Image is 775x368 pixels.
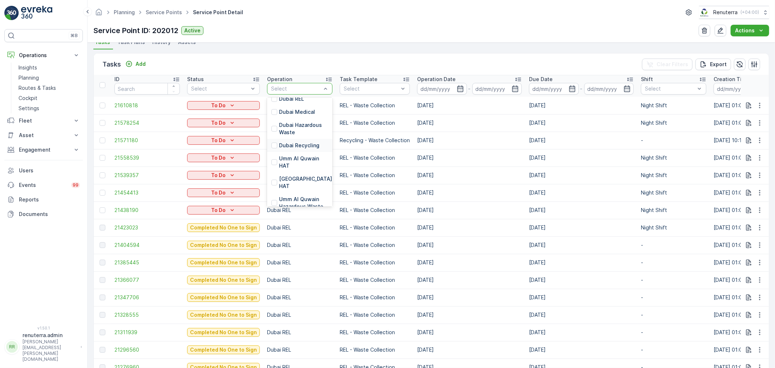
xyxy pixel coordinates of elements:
[114,9,135,15] a: Planning
[190,241,257,249] p: Completed No One to Sign
[714,76,750,83] p: Creation Time
[340,137,410,144] p: Recycling - Waste Collection
[114,137,180,144] span: 21571180
[267,241,332,249] p: Dubai REL
[525,184,637,201] td: [DATE]
[114,207,180,214] a: 21438190
[641,207,706,214] p: Night Shift
[279,108,315,116] p: Dubai Medical
[713,9,738,16] p: Renuterra
[73,182,78,188] p: 99
[529,76,553,83] p: Due Date
[114,329,180,336] a: 21311939
[146,9,182,15] a: Service Points
[525,271,637,289] td: [DATE]
[184,27,201,34] p: Active
[413,167,525,184] td: [DATE]
[114,311,180,319] a: 21328555
[19,196,80,203] p: Reports
[699,8,710,16] img: Screenshot_2024-07-26_at_13.33.01.png
[267,276,332,284] p: Dubai REL
[4,6,19,20] img: logo
[122,60,149,68] button: Add
[114,154,180,161] span: 21558539
[641,119,706,127] p: Night Shift
[642,59,693,70] button: Clear Filters
[100,295,105,300] div: Toggle Row Selected
[114,102,180,109] a: 21610818
[19,105,39,112] p: Settings
[4,48,83,63] button: Operations
[191,85,249,92] p: Select
[267,224,332,231] p: Dubai REL
[19,167,80,174] p: Users
[19,146,68,153] p: Engagement
[525,201,637,219] td: [DATE]
[413,97,525,114] td: [DATE]
[413,271,525,289] td: [DATE]
[187,101,260,110] button: To Do
[641,241,706,249] p: -
[191,9,245,16] span: Service Point Detail
[19,211,80,218] p: Documents
[4,207,83,221] a: Documents
[102,59,121,69] p: Tasks
[4,163,83,178] a: Users
[114,259,180,266] span: 21385445
[340,224,410,231] p: REL - Waste Collection
[641,172,706,179] p: Night Shift
[580,84,583,93] p: -
[413,132,525,149] td: [DATE]
[417,83,467,95] input: dd/mm/yyyy
[181,26,203,35] button: Active
[190,276,257,284] p: Completed No One to Sign
[6,341,18,353] div: RR
[340,172,410,179] p: REL - Waste Collection
[525,341,637,359] td: [DATE]
[4,178,83,192] a: Events99
[279,196,328,210] p: Umm Al Quwain Hazardous Waste
[641,137,706,144] p: -
[529,83,579,95] input: dd/mm/yyyy
[468,84,471,93] p: -
[340,259,410,266] p: REL - Waste Collection
[100,155,105,161] div: Toggle Row Selected
[211,137,226,144] p: To Do
[114,276,180,284] span: 21366077
[344,85,399,92] p: Select
[211,172,226,179] p: To Do
[267,311,332,319] p: Dubai REL
[4,113,83,128] button: Fleet
[187,76,204,83] p: Status
[16,83,83,93] a: Routes & Tasks
[16,63,83,73] a: Insights
[100,225,105,231] div: Toggle Row Selected
[413,289,525,306] td: [DATE]
[16,103,83,113] a: Settings
[187,311,260,319] button: Completed No One to Sign
[413,254,525,271] td: [DATE]
[187,136,260,145] button: To Do
[187,258,260,267] button: Completed No One to Sign
[136,60,146,68] p: Add
[641,259,706,266] p: -
[413,236,525,254] td: [DATE]
[100,172,105,178] div: Toggle Row Selected
[641,276,706,284] p: -
[114,241,180,249] a: 21404594
[417,76,456,83] p: Operation Date
[340,276,410,284] p: REL - Waste Collection
[645,85,695,92] p: Select
[19,74,39,81] p: Planning
[525,97,637,114] td: [DATE]
[211,119,226,127] p: To Do
[100,277,105,283] div: Toggle Row Selected
[525,132,637,149] td: [DATE]
[114,346,180,353] span: 21296560
[525,236,637,254] td: [DATE]
[4,326,83,330] span: v 1.50.1
[114,224,180,231] a: 21423023
[100,190,105,196] div: Toggle Row Selected
[187,188,260,197] button: To Do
